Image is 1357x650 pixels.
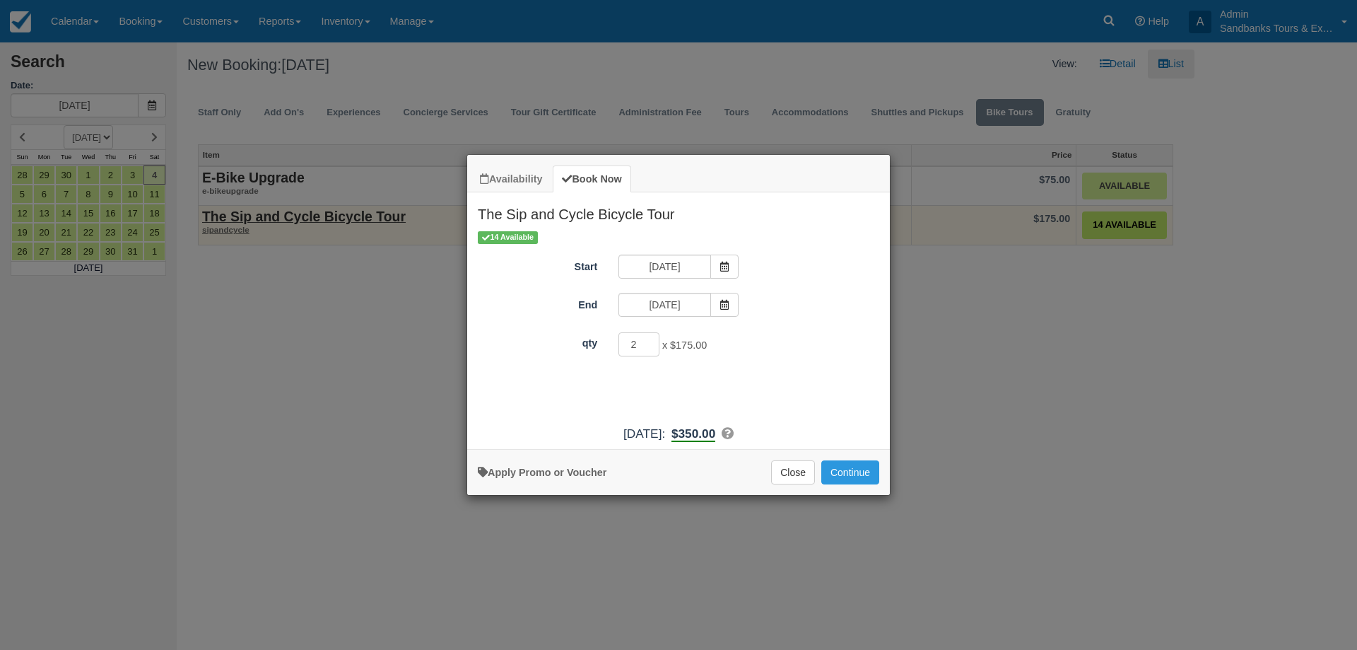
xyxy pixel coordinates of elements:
[478,231,538,243] span: 14 Available
[467,255,608,274] label: Start
[662,340,707,352] span: x $175.00
[467,293,608,313] label: End
[467,331,608,351] label: qty
[623,426,662,441] span: [DATE]
[467,192,890,442] div: Item Modal
[553,166,630,193] a: Book Now
[618,332,659,356] input: qty
[821,460,879,484] button: Add to Booking
[467,425,890,443] div: :
[478,467,606,478] a: Apply Voucher
[771,460,815,484] button: Close
[671,426,715,442] b: $350.00
[471,166,551,193] a: Availability
[467,192,890,229] h2: The Sip and Cycle Bicycle Tour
